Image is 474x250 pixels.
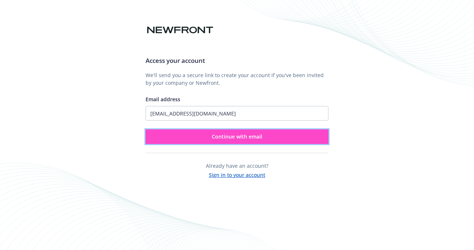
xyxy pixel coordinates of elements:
[146,106,328,121] input: Enter your email
[146,24,215,37] img: Newfront logo
[146,129,328,144] button: Continue with email
[212,133,262,140] span: Continue with email
[146,71,328,87] p: We'll send you a secure link to create your account if you've been invited by your company or New...
[206,162,268,169] span: Already have an account?
[146,56,328,65] h3: Access your account
[146,96,180,103] span: Email address
[209,170,265,179] button: Sign in to your account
